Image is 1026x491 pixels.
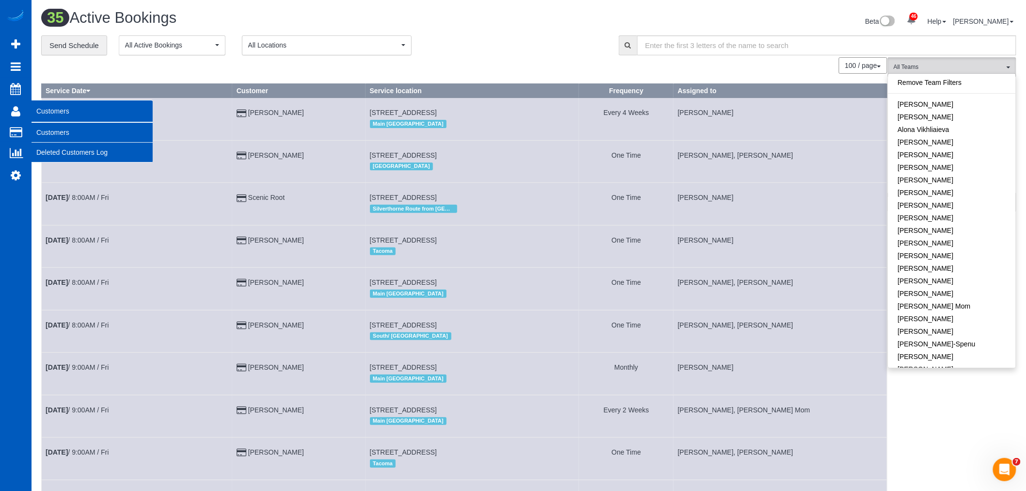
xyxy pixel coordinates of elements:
[237,322,246,329] i: Credit Card Payment
[370,163,433,170] span: [GEOGRAPHIC_DATA]
[888,98,1016,111] a: [PERSON_NAME]
[119,35,225,55] button: All Active Bookings
[888,249,1016,262] a: [PERSON_NAME]
[993,458,1016,481] iframe: Intercom live chat
[237,152,246,159] i: Credit Card Payment
[248,109,304,116] a: [PERSON_NAME]
[370,375,447,382] span: Main [GEOGRAPHIC_DATA]
[232,140,366,182] td: Customer
[42,310,233,352] td: Schedule date
[46,363,68,371] b: [DATE]
[248,363,304,371] a: [PERSON_NAME]
[237,364,246,371] i: Credit Card Payment
[370,415,575,427] div: Location
[370,109,437,116] span: [STREET_ADDRESS]
[579,98,673,140] td: Frequency
[366,268,579,310] td: Service location
[366,84,579,98] th: Service location
[888,161,1016,174] a: [PERSON_NAME]
[42,98,233,140] td: Schedule date
[370,120,447,128] span: Main [GEOGRAPHIC_DATA]
[248,194,285,201] a: Scenic Root
[879,16,895,28] img: New interface
[888,262,1016,275] a: [PERSON_NAME]
[370,160,575,173] div: Location
[902,10,921,31] a: 46
[866,17,896,25] a: Beta
[42,225,233,267] td: Schedule date
[370,117,575,130] div: Location
[579,183,673,225] td: Frequency
[673,268,887,310] td: Assigned to
[370,330,575,343] div: Location
[888,76,1016,89] a: Remove Team Filters
[46,363,109,371] a: [DATE]/ 9:00AM / Fri
[232,98,366,140] td: Customer
[46,236,68,244] b: [DATE]
[370,363,437,371] span: [STREET_ADDRESS]
[370,290,447,297] span: Main [GEOGRAPHIC_DATA]
[888,312,1016,325] a: [PERSON_NAME]
[232,395,366,437] td: Customer
[237,110,246,117] i: Credit Card Payment
[673,310,887,352] td: Assigned to
[673,395,887,437] td: Assigned to
[41,9,69,27] span: 35
[370,278,437,286] span: [STREET_ADDRESS]
[370,202,575,215] div: Location
[32,100,153,122] span: Customers
[42,353,233,395] td: Schedule date
[370,459,396,467] span: Tacoma
[366,183,579,225] td: Service location
[42,438,233,480] td: Schedule date
[888,111,1016,123] a: [PERSON_NAME]
[46,321,68,329] b: [DATE]
[370,448,437,456] span: [STREET_ADDRESS]
[370,321,437,329] span: [STREET_ADDRESS]
[248,278,304,286] a: [PERSON_NAME]
[370,236,437,244] span: [STREET_ADDRESS]
[888,363,1016,376] a: [PERSON_NAME]
[366,310,579,352] td: Service location
[237,279,246,286] i: Credit Card Payment
[232,225,366,267] td: Customer
[888,199,1016,212] a: [PERSON_NAME]
[46,406,109,414] a: [DATE]/ 9:00AM / Fri
[888,148,1016,161] a: [PERSON_NAME]
[370,151,437,159] span: [STREET_ADDRESS]
[248,448,304,456] a: [PERSON_NAME]
[579,140,673,182] td: Frequency
[579,310,673,352] td: Frequency
[46,194,109,201] a: [DATE]/ 8:00AM / Fri
[32,143,153,162] a: Deleted Customers Log
[242,35,412,55] ol: All Locations
[232,310,366,352] td: Customer
[839,57,887,74] nav: Pagination navigation
[370,332,451,340] span: South/ [GEOGRAPHIC_DATA]
[910,13,918,20] span: 46
[46,278,109,286] a: [DATE]/ 8:00AM / Fri
[248,406,304,414] a: [PERSON_NAME]
[370,406,437,414] span: [STREET_ADDRESS]
[953,17,1014,25] a: [PERSON_NAME]
[579,268,673,310] td: Frequency
[888,237,1016,249] a: [PERSON_NAME]
[370,417,447,425] span: Main [GEOGRAPHIC_DATA]
[237,407,246,414] i: Credit Card Payment
[248,40,399,50] span: All Locations
[888,186,1016,199] a: [PERSON_NAME]
[888,136,1016,148] a: [PERSON_NAME]
[888,123,1016,136] a: Alona Vikhliaieva
[366,98,579,140] td: Service location
[41,10,522,26] h1: Active Bookings
[42,84,233,98] th: Service Date
[6,10,25,23] img: Automaid Logo
[1013,458,1021,466] span: 7
[370,372,575,385] div: Location
[888,350,1016,363] a: [PERSON_NAME]
[232,353,366,395] td: Customer
[673,98,887,140] td: Assigned to
[248,151,304,159] a: [PERSON_NAME]
[888,275,1016,287] a: [PERSON_NAME]
[888,212,1016,224] a: [PERSON_NAME]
